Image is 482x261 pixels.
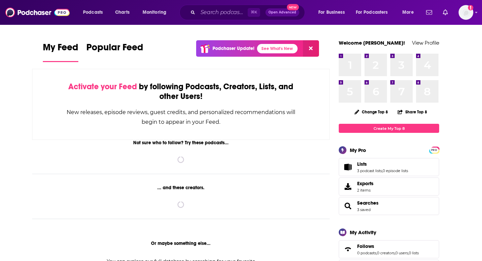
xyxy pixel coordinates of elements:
input: Search podcasts, credits, & more... [198,7,248,18]
a: Searches [341,201,354,211]
a: See What's New [257,44,298,53]
span: ⌘ K [248,8,260,17]
a: 0 creators [377,251,395,255]
a: Create My Top 8 [339,124,439,133]
button: open menu [398,7,422,18]
svg: Add a profile image [468,5,473,10]
a: Searches [357,200,379,206]
a: 0 episode lists [383,168,408,173]
p: Podchaser Update! [213,46,254,51]
a: 0 lists [409,251,419,255]
span: For Business [318,8,345,17]
div: My Activity [350,229,376,236]
a: 3 podcast lists [357,168,382,173]
button: open menu [78,7,111,18]
a: Lists [357,161,408,167]
div: Not sure who to follow? Try these podcasts... [32,140,330,146]
a: Show notifications dropdown [440,7,451,18]
span: My Feed [43,42,78,57]
a: PRO [430,147,438,152]
span: For Podcasters [356,8,388,17]
span: New [287,4,299,10]
a: View Profile [412,40,439,46]
button: open menu [351,7,398,18]
a: Popular Feed [86,42,143,62]
div: New releases, episode reviews, guest credits, and personalized recommendations will begin to appe... [66,107,296,127]
button: Share Top 8 [397,105,427,118]
span: Activate your Feed [68,82,137,92]
button: Change Top 8 [350,108,392,116]
button: open menu [138,7,175,18]
a: Follows [357,243,419,249]
a: My Feed [43,42,78,62]
div: ... and these creators. [32,185,330,191]
span: Popular Feed [86,42,143,57]
span: , [376,251,377,255]
img: User Profile [459,5,473,20]
span: Lists [357,161,367,167]
a: Welcome [PERSON_NAME]! [339,40,405,46]
span: Open Advanced [268,11,296,14]
button: Show profile menu [459,5,473,20]
span: , [382,168,383,173]
div: by following Podcasts, Creators, Lists, and other Users! [66,82,296,101]
span: Exports [357,180,374,187]
span: Follows [339,240,439,258]
a: Lists [341,162,354,172]
div: Search podcasts, credits, & more... [186,5,311,20]
span: Exports [341,182,354,191]
a: Show notifications dropdown [423,7,435,18]
button: open menu [314,7,353,18]
span: , [408,251,409,255]
div: My Pro [350,147,366,153]
span: , [395,251,395,255]
a: Exports [339,177,439,196]
span: Lists [339,158,439,176]
span: Searches [339,197,439,215]
button: Open AdvancedNew [265,8,299,16]
span: 2 items [357,188,374,193]
a: Charts [111,7,134,18]
span: Monitoring [143,8,166,17]
a: 0 podcasts [357,251,376,255]
span: Podcasts [83,8,103,17]
span: More [402,8,414,17]
div: Or maybe something else... [32,241,330,246]
img: Podchaser - Follow, Share and Rate Podcasts [5,6,70,19]
span: Charts [115,8,130,17]
span: Follows [357,243,374,249]
a: 0 users [395,251,408,255]
span: Logged in as PTEPR25 [459,5,473,20]
a: Follows [341,245,354,254]
a: 3 saved [357,207,371,212]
